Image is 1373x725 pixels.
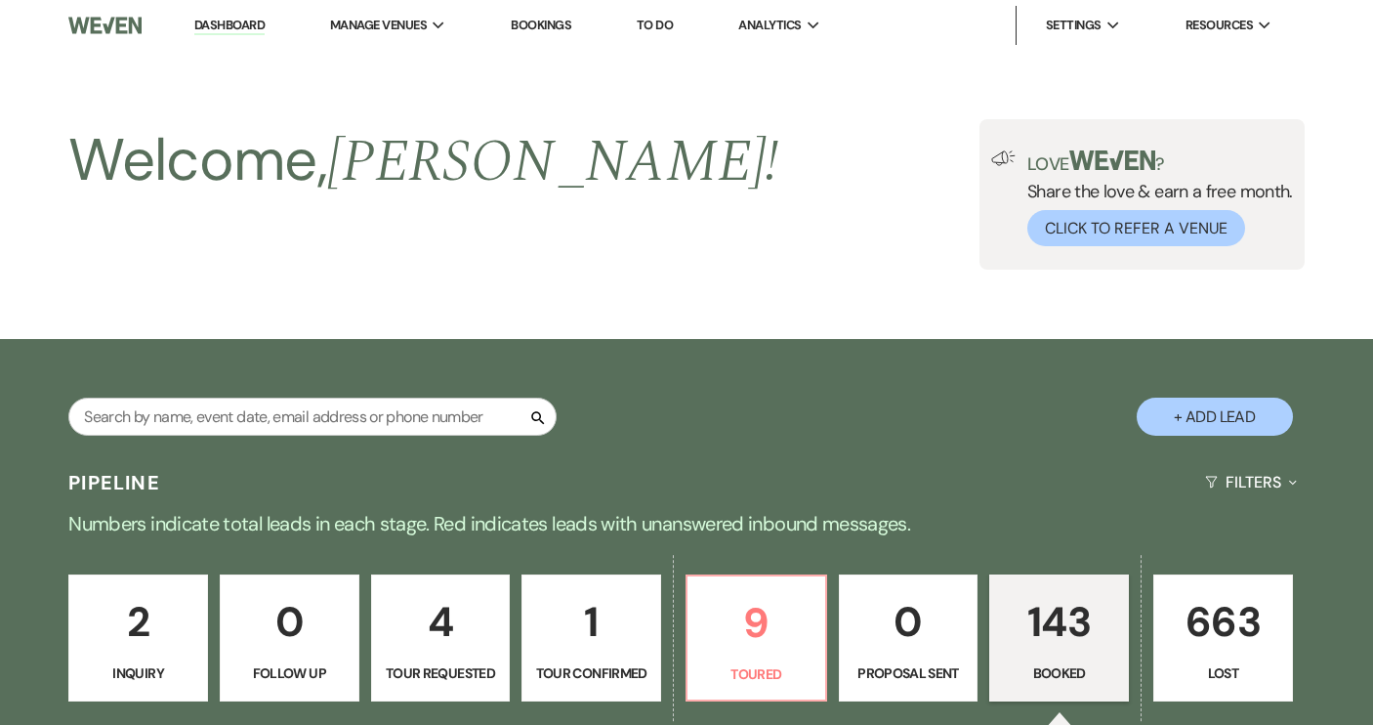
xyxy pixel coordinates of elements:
[852,589,966,655] p: 0
[220,575,359,702] a: 0Follow Up
[330,16,427,35] span: Manage Venues
[68,575,208,702] a: 2Inquiry
[699,663,813,685] p: Toured
[194,17,265,35] a: Dashboard
[232,662,347,684] p: Follow Up
[521,575,661,702] a: 1Tour Confirmed
[1027,210,1245,246] button: Click to Refer a Venue
[384,662,498,684] p: Tour Requested
[327,117,778,207] span: [PERSON_NAME] !
[1016,150,1293,246] div: Share the love & earn a free month.
[534,589,648,655] p: 1
[991,150,1016,166] img: loud-speaker-illustration.svg
[839,575,978,702] a: 0Proposal Sent
[1046,16,1102,35] span: Settings
[68,119,778,203] h2: Welcome,
[852,662,966,684] p: Proposal Sent
[1069,150,1156,170] img: weven-logo-green.svg
[232,589,347,655] p: 0
[699,590,813,656] p: 9
[1027,150,1293,173] p: Love ?
[384,589,498,655] p: 4
[738,16,801,35] span: Analytics
[637,17,673,33] a: To Do
[534,662,648,684] p: Tour Confirmed
[68,5,142,46] img: Weven Logo
[1197,456,1304,508] button: Filters
[81,589,195,655] p: 2
[511,17,571,33] a: Bookings
[1166,662,1280,684] p: Lost
[989,575,1129,702] a: 143Booked
[686,575,827,702] a: 9Toured
[1137,398,1293,436] button: + Add Lead
[68,469,160,496] h3: Pipeline
[1153,575,1293,702] a: 663Lost
[1002,662,1116,684] p: Booked
[81,662,195,684] p: Inquiry
[1002,589,1116,655] p: 143
[1186,16,1253,35] span: Resources
[371,575,511,702] a: 4Tour Requested
[68,398,557,436] input: Search by name, event date, email address or phone number
[1166,589,1280,655] p: 663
